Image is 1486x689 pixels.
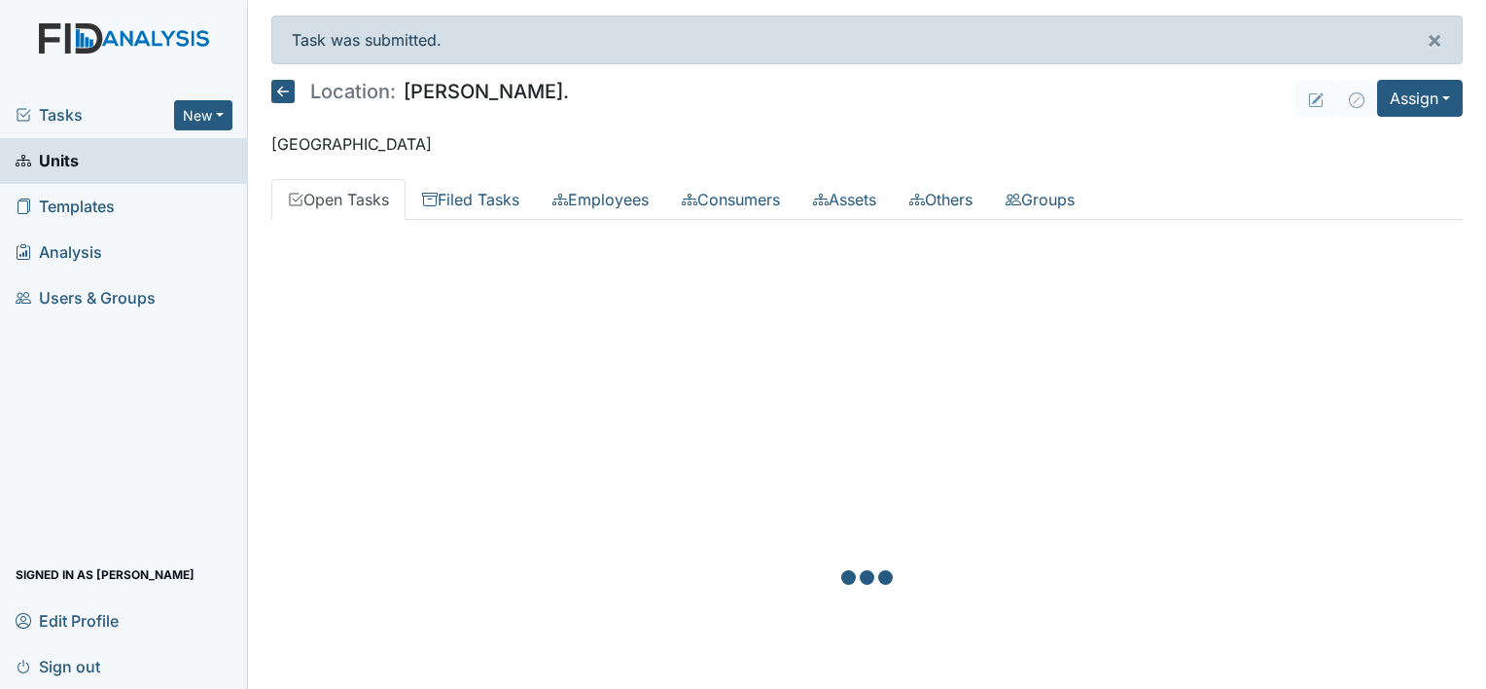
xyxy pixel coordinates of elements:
button: × [1407,17,1462,63]
a: Filed Tasks [406,179,536,220]
span: × [1427,25,1442,54]
a: Consumers [665,179,796,220]
a: Others [893,179,989,220]
span: Signed in as [PERSON_NAME] [16,560,195,590]
button: Assign [1377,80,1463,117]
div: Task was submitted. [271,16,1463,64]
button: New [174,100,232,130]
span: Analysis [16,237,102,268]
span: Templates [16,192,115,222]
a: Employees [536,179,665,220]
span: Sign out [16,651,100,681]
span: Edit Profile [16,605,119,635]
a: Tasks [16,103,174,127]
span: Users & Groups [16,283,156,313]
span: Location: [310,82,396,101]
a: Assets [796,179,893,220]
a: Groups [989,179,1091,220]
span: Units [16,146,79,176]
h5: [PERSON_NAME]. [271,80,569,103]
p: [GEOGRAPHIC_DATA] [271,132,1463,156]
a: Open Tasks [271,179,406,220]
